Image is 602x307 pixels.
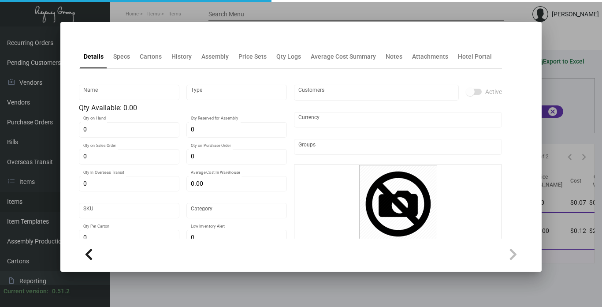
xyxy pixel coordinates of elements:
[84,52,104,61] div: Details
[386,52,402,61] div: Notes
[201,52,229,61] div: Assembly
[171,52,192,61] div: History
[276,52,301,61] div: Qty Logs
[412,52,448,61] div: Attachments
[311,52,376,61] div: Average Cost Summary
[298,89,454,96] input: Add new..
[298,143,497,150] input: Add new..
[113,52,130,61] div: Specs
[79,103,287,113] div: Qty Available: 0.00
[458,52,492,61] div: Hotel Portal
[238,52,267,61] div: Price Sets
[4,287,48,296] div: Current version:
[52,287,70,296] div: 0.51.2
[485,86,502,97] span: Active
[140,52,162,61] div: Cartons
